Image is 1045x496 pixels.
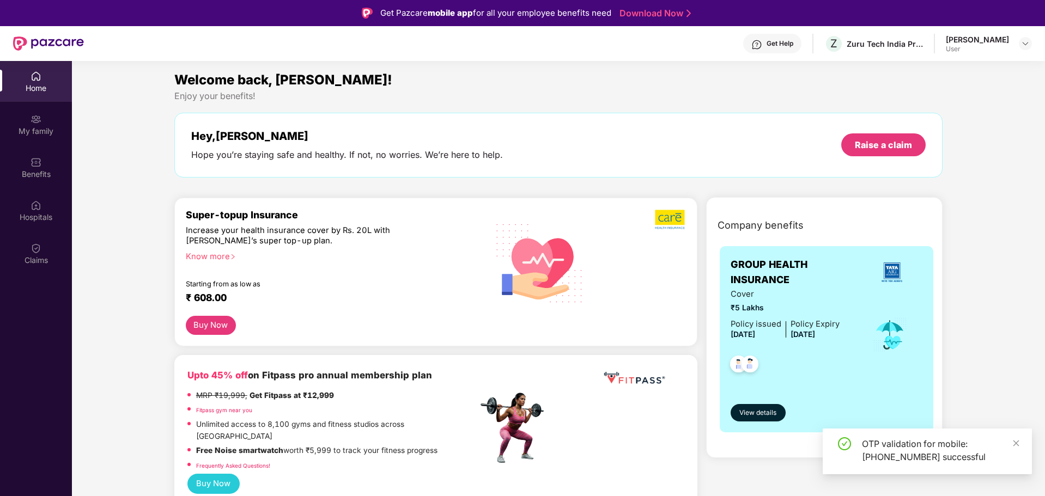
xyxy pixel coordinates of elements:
[31,71,41,82] img: svg+xml;base64,PHN2ZyBpZD0iSG9tZSIgeG1sbnM9Imh0dHA6Ly93d3cudzMub3JnLzIwMDAvc3ZnIiB3aWR0aD0iMjAiIG...
[186,252,471,259] div: Know more
[767,39,793,48] div: Get Help
[380,7,611,20] div: Get Pazcare for all your employee benefits need
[186,225,430,247] div: Increase your health insurance cover by Rs. 20L with [PERSON_NAME]’s super top-up plan.
[488,210,592,315] img: svg+xml;base64,PHN2ZyB4bWxucz0iaHR0cDovL3d3dy53My5vcmcvMjAwMC9zdmciIHhtbG5zOnhsaW5rPSJodHRwOi8vd3...
[731,318,781,330] div: Policy issued
[830,37,837,50] span: Z
[186,292,467,305] div: ₹ 608.00
[31,243,41,254] img: svg+xml;base64,PHN2ZyBpZD0iQ2xhaW0iIHhtbG5zPSJodHRwOi8vd3d3LnczLm9yZy8yMDAwL3N2ZyIgd2lkdGg9IjIwIi...
[725,352,752,379] img: svg+xml;base64,PHN2ZyB4bWxucz0iaHR0cDovL3d3dy53My5vcmcvMjAwMC9zdmciIHdpZHRoPSI0OC45NDMiIGhlaWdodD...
[731,404,786,421] button: View details
[946,34,1009,45] div: [PERSON_NAME]
[739,408,776,418] span: View details
[196,407,252,413] a: Fitpass gym near you
[186,280,432,287] div: Starting from as low as
[838,437,851,450] span: check-circle
[187,474,240,494] button: Buy Now
[428,8,473,18] strong: mobile app
[174,90,943,102] div: Enjoy your benefits!
[855,139,912,151] div: Raise a claim
[186,209,478,221] div: Super-topup Insurance
[250,391,334,400] strong: Get Fitpass at ₹12,999
[477,390,554,466] img: fpp.png
[731,288,840,301] span: Cover
[718,218,804,233] span: Company benefits
[1021,39,1030,48] img: svg+xml;base64,PHN2ZyBpZD0iRHJvcGRvd24tMzJ4MzIiIHhtbG5zPSJodHRwOi8vd3d3LnczLm9yZy8yMDAwL3N2ZyIgd2...
[31,200,41,211] img: svg+xml;base64,PHN2ZyBpZD0iSG9zcGl0YWxzIiB4bWxucz0iaHR0cDovL3d3dy53My5vcmcvMjAwMC9zdmciIHdpZHRoPS...
[191,130,503,143] div: Hey, [PERSON_NAME]
[31,157,41,168] img: svg+xml;base64,PHN2ZyBpZD0iQmVuZWZpdHMiIHhtbG5zPSJodHRwOi8vd3d3LnczLm9yZy8yMDAwL3N2ZyIgd2lkdGg9Ij...
[13,36,84,51] img: New Pazcare Logo
[602,368,667,388] img: fppp.png
[731,302,840,314] span: ₹5 Lakhs
[187,370,248,381] b: Upto 45% off
[196,391,247,400] del: MRP ₹19,999,
[847,39,923,49] div: Zuru Tech India Private Limited
[174,72,392,88] span: Welcome back, [PERSON_NAME]!
[791,318,840,330] div: Policy Expiry
[196,445,438,457] p: worth ₹5,999 to track your fitness progress
[196,419,477,442] p: Unlimited access to 8,100 gyms and fitness studios across [GEOGRAPHIC_DATA]
[862,437,1019,463] div: OTP validation for mobile: [PHONE_NUMBER] successful
[751,39,762,50] img: svg+xml;base64,PHN2ZyBpZD0iSGVscC0zMngzMiIgeG1sbnM9Imh0dHA6Ly93d3cudzMub3JnLzIwMDAvc3ZnIiB3aWR0aD...
[230,254,236,260] span: right
[31,114,41,125] img: svg+xml;base64,PHN2ZyB3aWR0aD0iMjAiIGhlaWdodD0iMjAiIHZpZXdCb3g9IjAgMCAyMCAyMCIgZmlsbD0ibm9uZSIgeG...
[737,352,763,379] img: svg+xml;base64,PHN2ZyB4bWxucz0iaHR0cDovL3d3dy53My5vcmcvMjAwMC9zdmciIHdpZHRoPSI0OC45NDMiIGhlaWdodD...
[655,209,686,230] img: b5dec4f62d2307b9de63beb79f102df3.png
[619,8,688,19] a: Download Now
[946,45,1009,53] div: User
[731,257,861,288] span: GROUP HEALTH INSURANCE
[1012,439,1020,447] span: close
[362,8,373,19] img: Logo
[731,330,755,339] span: [DATE]
[191,149,503,161] div: Hope you’re staying safe and healthy. If not, no worries. We’re here to help.
[186,316,236,335] button: Buy Now
[877,258,907,287] img: insurerLogo
[791,330,815,339] span: [DATE]
[187,370,432,381] b: on Fitpass pro annual membership plan
[872,317,908,353] img: icon
[196,446,283,455] strong: Free Noise smartwatch
[686,8,691,19] img: Stroke
[196,462,270,469] a: Frequently Asked Questions!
